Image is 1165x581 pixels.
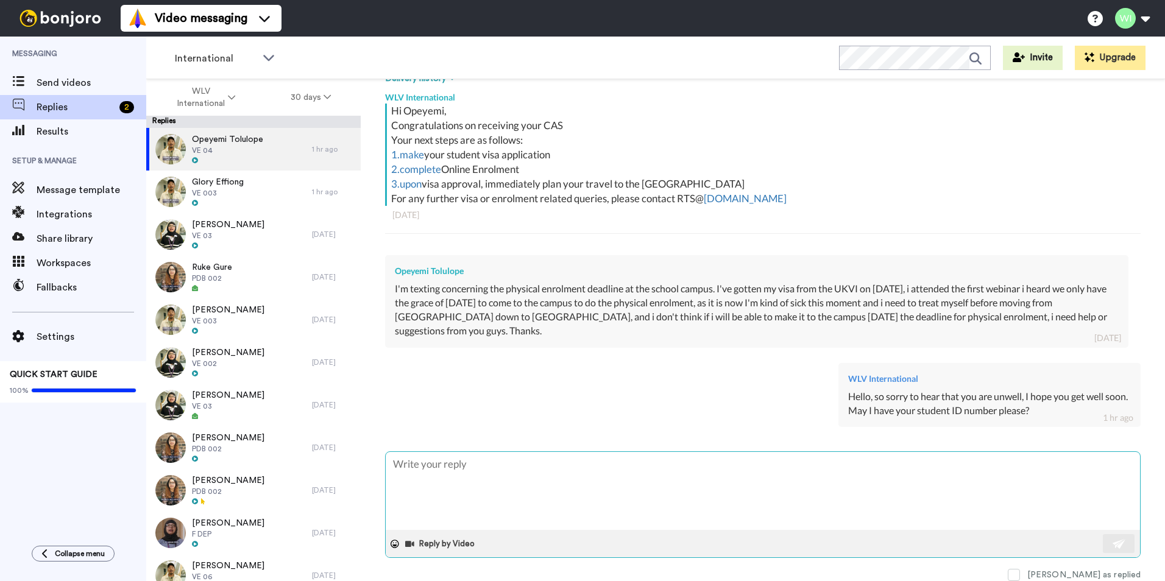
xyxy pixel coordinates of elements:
[192,273,232,283] span: PDB 002
[312,400,355,410] div: [DATE]
[392,209,1133,221] div: [DATE]
[704,192,787,205] a: [DOMAIN_NAME]
[192,359,264,368] span: VE 002
[192,261,232,273] span: Ruke Gure
[404,535,478,553] button: Reply by Video
[155,347,186,378] img: 7d6cb224-86b8-4773-b7f2-a7db13f7c05d-thumb.jpg
[192,176,244,188] span: Glory Effiong
[155,219,186,250] img: 22e093ee-6621-4089-9a64-2bb4a3293c61-thumb.jpg
[385,85,1141,104] div: WLV International
[312,315,355,325] div: [DATE]
[192,517,264,529] span: [PERSON_NAME]
[155,262,186,292] img: 0ce1e80d-b08c-42eb-9ad6-5d90edd8a71e-thumb.jpg
[192,304,264,316] span: [PERSON_NAME]
[312,187,355,197] div: 1 hr ago
[391,177,422,190] a: 3.upon
[149,80,263,114] button: WLV International
[192,188,244,198] span: VE 003
[192,432,264,444] span: [PERSON_NAME]
[263,86,359,108] button: 30 days
[146,384,361,426] a: [PERSON_NAME]VE 03[DATE]
[192,231,264,241] span: VE 03
[312,357,355,367] div: [DATE]
[312,144,355,154] div: 1 hr ago
[391,148,424,161] a: 1.make
[175,51,257,66] span: International
[395,265,1119,277] div: Opeyemi Tolulope
[192,316,264,326] span: VE 003
[155,518,186,548] img: c07706fb-db6c-455a-b480-4b5fc3ded003-thumb.jpg
[10,386,29,395] span: 100%
[192,133,263,146] span: Opeyemi Tolulope
[312,571,355,580] div: [DATE]
[176,85,225,110] span: WLV International
[192,474,264,487] span: [PERSON_NAME]
[312,272,355,282] div: [DATE]
[146,256,361,298] a: Ruke GurePDB 002[DATE]
[37,76,146,90] span: Send videos
[848,373,1131,385] div: WLV International
[1027,569,1141,581] div: [PERSON_NAME] as replied
[391,104,1138,206] div: Hi Opeyemi, Congratulations on receiving your CAS Your next steps are as follows: your student vi...
[15,10,106,27] img: bj-logo-header-white.svg
[146,298,361,341] a: [PERSON_NAME]VE 003[DATE]
[192,347,264,359] span: [PERSON_NAME]
[155,177,186,207] img: 4c89a382-51e4-48f9-9d4c-4752e4e5aa25-thumb.jpg
[848,390,1131,418] div: Hello, so sorry to hear that you are unwell, I hope you get well soon. May I have your student ID...
[55,549,105,558] span: Collapse menu
[155,305,186,335] img: 4c89a382-51e4-48f9-9d4c-4752e4e5aa25-thumb.jpg
[192,444,264,454] span: PDB 002
[146,426,361,469] a: [PERSON_NAME]PDB 002[DATE]
[1113,539,1126,549] img: send-white.svg
[37,183,146,197] span: Message template
[155,134,186,164] img: d9b90043-b27e-4f46-9234-97d7fd64af05-thumb.jpg
[128,9,147,28] img: vm-color.svg
[37,100,115,114] span: Replies
[146,171,361,213] a: Glory EffiongVE 0031 hr ago
[1103,412,1133,424] div: 1 hr ago
[192,529,264,539] span: F DEP
[395,282,1119,337] div: I'm texting concerning the physical enrolment deadline at the school campus. I've gotten my visa ...
[155,10,247,27] span: Video messaging
[37,329,146,344] span: Settings
[155,390,186,420] img: 22e093ee-6621-4089-9a64-2bb4a3293c61-thumb.jpg
[32,546,115,562] button: Collapse menu
[37,231,146,246] span: Share library
[192,389,264,401] span: [PERSON_NAME]
[37,124,146,139] span: Results
[37,280,146,295] span: Fallbacks
[192,560,264,572] span: [PERSON_NAME]
[391,163,441,175] a: 2.complete
[1075,46,1146,70] button: Upgrade
[192,219,264,231] span: [PERSON_NAME]
[155,475,186,505] img: 0ce1e80d-b08c-42eb-9ad6-5d90edd8a71e-thumb.jpg
[192,401,264,411] span: VE 03
[1094,332,1121,344] div: [DATE]
[192,487,264,496] span: PDB 002
[146,341,361,384] a: [PERSON_NAME]VE 002[DATE]
[146,469,361,512] a: [PERSON_NAME]PDB 002[DATE]
[312,485,355,495] div: [DATE]
[192,146,263,155] span: VE 04
[146,128,361,171] a: Opeyemi TolulopeVE 041 hr ago
[10,370,97,379] span: QUICK START GUIDE
[155,432,186,463] img: 0ce1e80d-b08c-42eb-9ad6-5d90edd8a71e-thumb.jpg
[312,230,355,239] div: [DATE]
[312,528,355,538] div: [DATE]
[119,101,134,113] div: 2
[312,443,355,452] div: [DATE]
[37,207,146,222] span: Integrations
[146,512,361,554] a: [PERSON_NAME]F DEP[DATE]
[146,116,361,128] div: Replies
[146,213,361,256] a: [PERSON_NAME]VE 03[DATE]
[1003,46,1063,70] button: Invite
[37,256,146,270] span: Workspaces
